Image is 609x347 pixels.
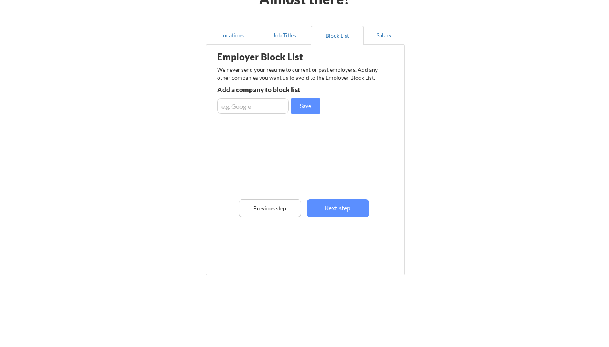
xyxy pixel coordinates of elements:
[311,26,364,45] button: Block List
[217,66,382,81] div: We never send your resume to current or past employers. Add any other companies you want us to av...
[291,98,320,114] button: Save
[239,199,301,217] button: Previous step
[307,199,369,217] button: Next step
[217,52,340,62] div: Employer Block List
[217,86,332,93] div: Add a company to block list
[206,26,258,45] button: Locations
[258,26,311,45] button: Job Titles
[217,98,289,114] input: e.g. Google
[364,26,405,45] button: Salary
